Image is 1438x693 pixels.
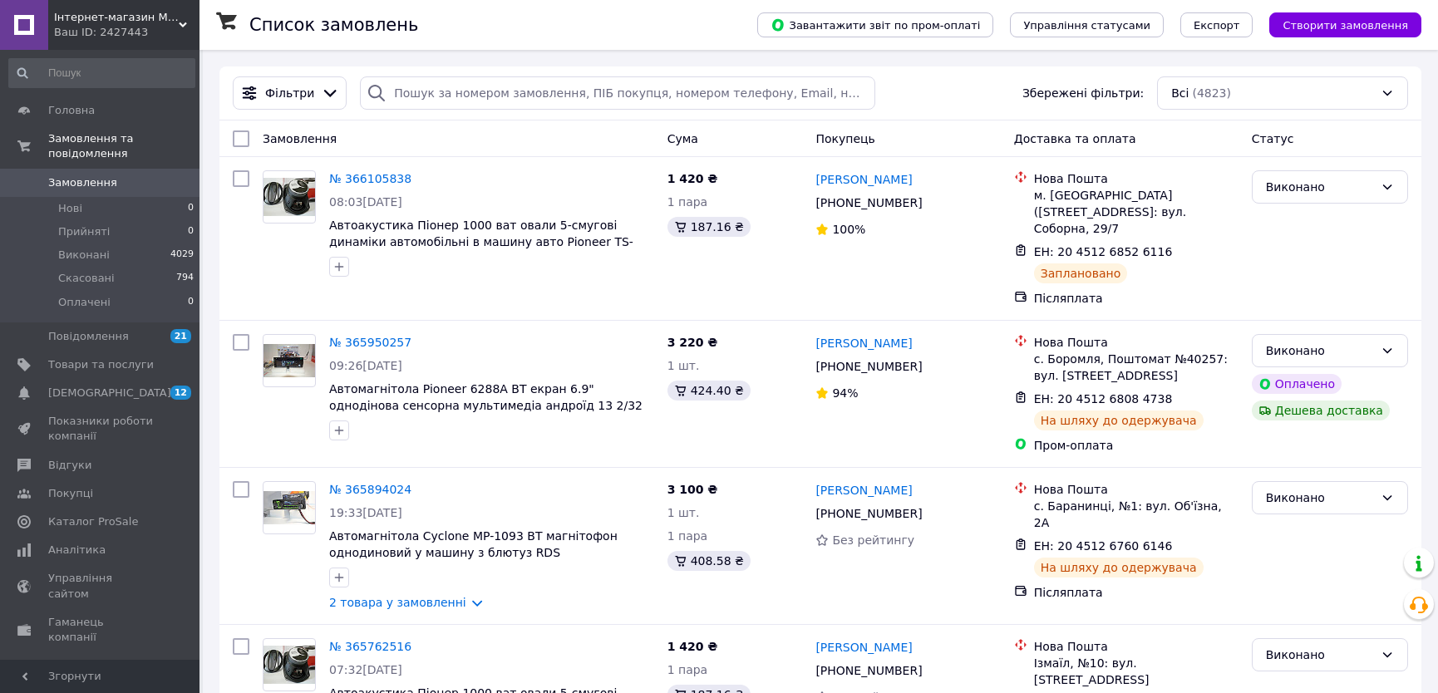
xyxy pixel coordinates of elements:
[48,615,154,645] span: Гаманець компанії
[329,336,411,349] a: № 365950257
[58,224,110,239] span: Прийняті
[832,533,914,547] span: Без рейтингу
[263,344,315,378] img: Фото товару
[48,386,171,401] span: [DEMOGRAPHIC_DATA]
[58,201,82,216] span: Нові
[48,514,138,529] span: Каталог ProSale
[1034,263,1128,283] div: Заплановано
[1034,392,1173,405] span: ЕН: 20 4512 6808 4738
[48,414,154,444] span: Показники роботи компанії
[1266,178,1374,196] div: Виконано
[667,195,708,209] span: 1 пара
[815,482,912,499] a: [PERSON_NAME]
[771,17,980,32] span: Завантажити звіт по пром-оплаті
[1034,170,1239,187] div: Нова Пошта
[170,329,191,343] span: 21
[667,381,751,401] div: 424.40 ₴
[667,217,751,237] div: 187.16 ₴
[1171,85,1189,101] span: Всі
[1034,655,1239,688] div: Ізмаїл, №10: вул. [STREET_ADDRESS]
[1034,437,1239,454] div: Пром-оплата
[667,663,708,676] span: 1 пара
[815,171,912,188] a: [PERSON_NAME]
[757,12,993,37] button: Завантажити звіт по пром-оплаті
[48,571,154,601] span: Управління сайтом
[1266,489,1374,507] div: Виконано
[812,191,925,214] div: [PHONE_NUMBER]
[832,386,858,400] span: 94%
[263,646,315,685] img: Фото товару
[667,336,718,349] span: 3 220 ₴
[54,25,199,40] div: Ваш ID: 2427443
[1269,12,1421,37] button: Створити замовлення
[1034,539,1173,553] span: ЕН: 20 4512 6760 6146
[1034,351,1239,384] div: с. Боромля, Поштомат №40257: вул. [STREET_ADDRESS]
[263,491,315,525] img: Фото товару
[1022,85,1144,101] span: Збережені фільтри:
[8,58,195,88] input: Пошук
[667,359,700,372] span: 1 шт.
[176,271,194,286] span: 794
[1253,17,1421,31] a: Створити замовлення
[58,271,115,286] span: Скасовані
[48,329,129,344] span: Повідомлення
[263,638,316,691] a: Фото товару
[48,103,95,118] span: Головна
[48,658,91,673] span: Маркет
[170,248,194,263] span: 4029
[667,551,751,571] div: 408.58 ₴
[1252,374,1342,394] div: Оплачено
[832,223,865,236] span: 100%
[1034,410,1204,430] div: На шляху до одержувача
[1034,558,1204,577] div: На шляху до одержувача
[1252,132,1294,145] span: Статус
[263,132,337,145] span: Замовлення
[48,486,93,501] span: Покупці
[667,506,700,519] span: 1 шт.
[1034,290,1239,307] div: Післяплата
[1252,401,1390,420] div: Дешева доставка
[1266,342,1374,360] div: Виконано
[329,382,643,429] a: Автомагнітола Pioneer 6288A BT екран 6.9" однодінова сенсорна мультимедіа андроїд 13 2/32 ГБ GPS ...
[1192,86,1231,100] span: (4823)
[329,663,402,676] span: 07:32[DATE]
[329,529,618,576] a: Автомагнітола Cyclone MP-1093 BT магнітофон однодиновий у машину з блютуз RDS [MEDICAL_DATA] раді...
[815,335,912,351] a: [PERSON_NAME]
[360,76,875,110] input: Пошук за номером замовлення, ПІБ покупця, номером телефону, Email, номером накладної
[329,596,466,609] a: 2 товара у замовленні
[263,178,315,217] img: Фото товару
[188,295,194,310] span: 0
[667,640,718,653] span: 1 420 ₴
[188,224,194,239] span: 0
[329,506,402,519] span: 19:33[DATE]
[265,85,314,101] span: Фільтри
[812,355,925,378] div: [PHONE_NUMBER]
[188,201,194,216] span: 0
[1283,19,1408,32] span: Створити замовлення
[329,359,402,372] span: 09:26[DATE]
[812,659,925,682] div: [PHONE_NUMBER]
[667,172,718,185] span: 1 420 ₴
[667,483,718,496] span: 3 100 ₴
[48,131,199,161] span: Замовлення та повідомлення
[1034,334,1239,351] div: Нова Пошта
[812,502,925,525] div: [PHONE_NUMBER]
[667,529,708,543] span: 1 пара
[48,458,91,473] span: Відгуки
[249,15,418,35] h1: Список замовлень
[1034,584,1239,601] div: Післяплата
[170,386,191,400] span: 12
[58,248,110,263] span: Виконані
[1014,132,1136,145] span: Доставка та оплата
[1266,646,1374,664] div: Виконано
[48,175,117,190] span: Замовлення
[263,481,316,534] a: Фото товару
[1034,187,1239,237] div: м. [GEOGRAPHIC_DATA] ([STREET_ADDRESS]: вул. Соборна, 29/7
[1180,12,1253,37] button: Експорт
[329,219,633,265] a: Автоакустика Піонер 1000 ват овали 5-смугові динаміки автомобільні в машину авто Pioneer TS-A6993...
[1034,245,1173,258] span: ЕН: 20 4512 6852 6116
[667,132,698,145] span: Cума
[329,195,402,209] span: 08:03[DATE]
